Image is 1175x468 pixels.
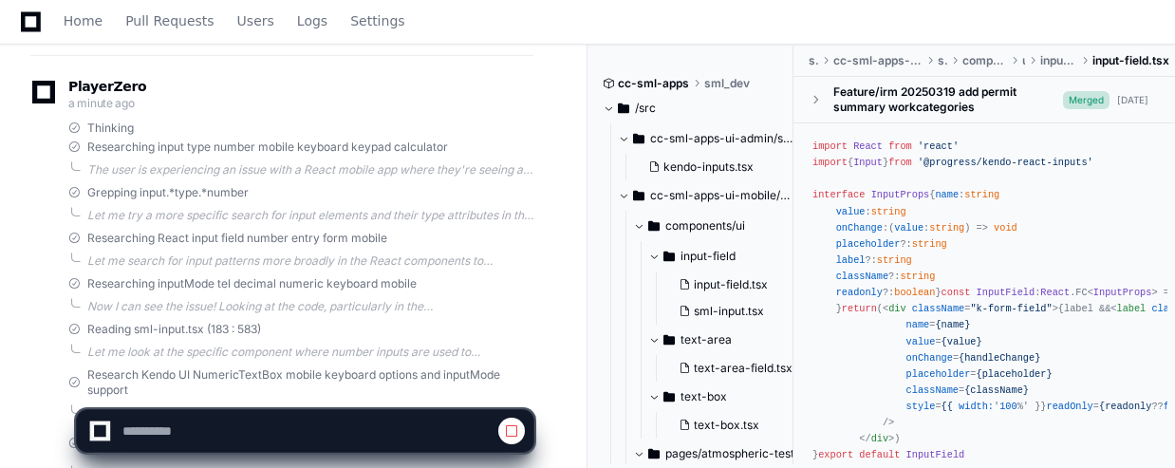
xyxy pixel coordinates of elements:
span: Research Kendo UI NumericTextBox mobile keyboard options and inputMode support [87,367,533,398]
svg: Directory [633,127,644,150]
span: string [900,271,935,282]
span: text-area [681,332,732,347]
span: string [912,238,947,250]
button: input-field [648,241,810,271]
span: ( ) => [888,222,988,234]
button: components/ui [633,211,810,241]
div: Let me look at the specific component where number inputs are used to understand the full context... [87,345,533,360]
svg: Directory [648,215,660,237]
span: Pull Requests [125,15,214,27]
span: InputField [977,287,1035,298]
span: onChange [906,352,953,364]
span: components [962,53,1008,68]
span: interface [812,189,865,200]
button: kendo-inputs.tsx [641,154,783,180]
span: input-field.tsx [694,277,768,292]
span: cc-sml-apps-ui-admin/src/components/kendo [650,131,794,146]
span: placeholder [906,368,971,380]
span: onChange [836,222,883,234]
span: sml_dev [704,76,750,91]
span: "k-form-field" [970,303,1052,314]
button: text-area-field.tsx [671,355,798,382]
span: {placeholder} [977,368,1053,380]
svg: Directory [633,184,644,207]
span: boolean [894,287,935,298]
div: Let me try a more specific search for input elements and their type attributes in the codebase. [87,208,533,223]
span: {name} [935,319,970,330]
span: label [836,254,866,266]
span: {value} [942,336,982,347]
span: string [871,206,906,217]
span: name [906,319,930,330]
span: React [1040,287,1070,298]
button: cc-sml-apps-ui-mobile/src [618,180,794,211]
span: string [964,189,999,200]
span: Home [64,15,103,27]
button: /src [603,93,779,123]
span: input-field [681,249,736,264]
svg: Directory [663,245,675,268]
div: Feature/irm 20250319 add permit summary workcategories [833,84,1063,115]
span: React [853,140,883,152]
span: import [812,157,848,168]
span: src [809,53,818,68]
span: Reading sml-input.tsx (183 : 583) [87,322,261,337]
span: text-area-field.tsx [694,361,793,376]
div: The user is experiencing an issue with a React mobile app where they're seeing a phone keypad ins... [87,162,533,178]
div: Let me search for input patterns more broadly in the React components to understand how form inpu... [87,253,533,269]
span: value [906,336,936,347]
span: Merged [1063,91,1110,109]
span: Researching React input field number entry form mobile [87,231,387,246]
span: cc-sml-apps-ui-mobile/src [650,188,794,203]
span: /src [635,101,656,116]
button: input-field.tsx [671,271,798,298]
span: void [994,222,1017,234]
span: input-field [1040,53,1077,68]
span: name [935,189,959,200]
span: from [888,157,912,168]
span: div [888,303,905,314]
span: : [894,222,964,234]
span: return [842,303,877,314]
span: a minute ago [68,96,134,110]
span: ui [1022,53,1025,68]
span: cc-sml-apps [618,76,689,91]
span: Settings [350,15,404,27]
span: string [929,222,964,234]
span: className [912,303,964,314]
span: Input [853,157,883,168]
svg: Directory [618,97,629,120]
span: components/ui [665,218,745,234]
span: value [836,206,866,217]
span: InputProps [871,189,930,200]
span: Users [237,15,274,27]
span: PlayerZero [68,81,146,92]
button: cc-sml-apps-ui-admin/src/components/kendo [618,123,794,154]
div: [DATE] [1117,93,1148,107]
span: Researching inputMode tel decimal numeric keyboard mobile [87,276,417,291]
span: 'react' [918,140,959,152]
span: value [894,222,923,234]
span: < = > [883,303,1058,314]
span: Researching input type number mobile keyboard keypad calculator [87,140,448,155]
div: Now I can see the issue! Looking at the code, particularly in the `SMLFormNumberInput` component ... [87,299,533,314]
span: from [888,140,912,152]
span: '@progress/kendo-react-inputs' [918,157,1093,168]
span: const [942,287,971,298]
button: sml-input.tsx [671,298,798,325]
span: FC [1075,287,1087,298]
span: kendo-inputs.tsx [663,159,754,175]
span: {handleChange} [959,352,1040,364]
span: label [1116,303,1146,314]
span: className [836,271,888,282]
span: string [877,254,912,266]
span: import [812,140,848,152]
span: readonly [836,287,883,298]
span: src [938,53,947,68]
span: sml-input.tsx [694,304,764,319]
span: Grepping input.*type.*number [87,185,249,200]
span: InputProps [1093,287,1152,298]
button: text-area [648,325,810,355]
span: input-field.tsx [1092,53,1169,68]
span: cc-sml-apps-ui-mobile [833,53,923,68]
